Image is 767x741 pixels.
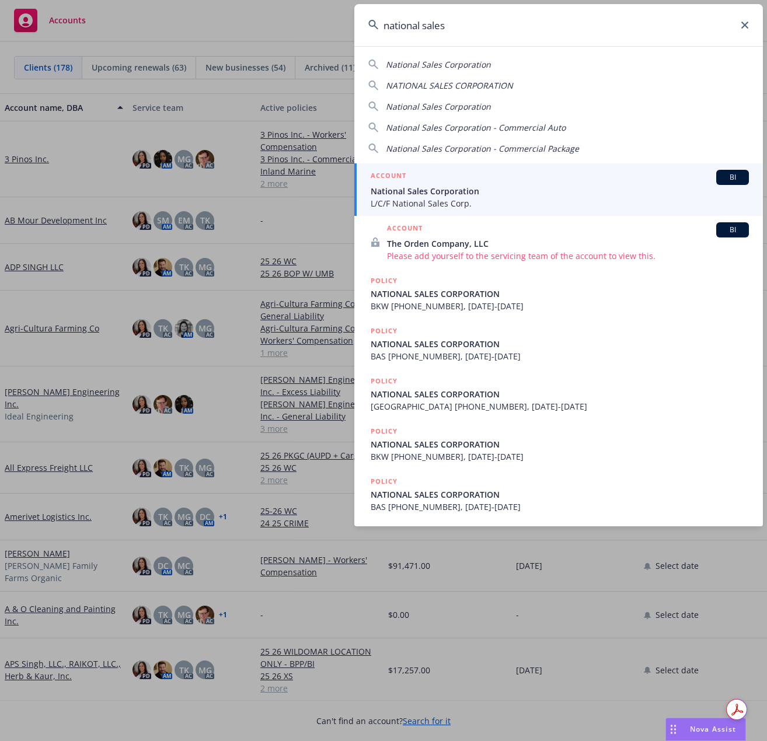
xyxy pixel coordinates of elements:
[371,438,749,450] span: NATIONAL SALES CORPORATION
[665,718,746,741] button: Nova Assist
[387,250,749,262] span: Please add yourself to the servicing team of the account to view this.
[371,185,749,197] span: National Sales Corporation
[386,143,579,154] span: National Sales Corporation - Commercial Package
[354,268,763,319] a: POLICYNATIONAL SALES CORPORATIONBKW [PHONE_NUMBER], [DATE]-[DATE]
[354,216,763,268] a: ACCOUNTBIThe Orden Company, LLCPlease add yourself to the servicing team of the account to view t...
[386,59,491,70] span: National Sales Corporation
[666,718,681,740] div: Drag to move
[371,300,749,312] span: BKW [PHONE_NUMBER], [DATE]-[DATE]
[371,325,398,337] h5: POLICY
[371,197,749,209] span: L/C/F National Sales Corp.
[371,400,749,413] span: [GEOGRAPHIC_DATA] [PHONE_NUMBER], [DATE]-[DATE]
[354,163,763,216] a: ACCOUNTBINational Sales CorporationL/C/F National Sales Corp.
[371,338,749,350] span: NATIONAL SALES CORPORATION
[371,388,749,400] span: NATIONAL SALES CORPORATION
[354,419,763,469] a: POLICYNATIONAL SALES CORPORATIONBKW [PHONE_NUMBER], [DATE]-[DATE]
[354,319,763,369] a: POLICYNATIONAL SALES CORPORATIONBAS [PHONE_NUMBER], [DATE]-[DATE]
[371,375,398,387] h5: POLICY
[387,237,749,250] span: The Orden Company, LLC
[371,288,749,300] span: NATIONAL SALES CORPORATION
[387,222,423,236] h5: ACCOUNT
[371,170,406,184] h5: ACCOUNT
[721,172,744,183] span: BI
[690,724,736,734] span: Nova Assist
[354,469,763,519] a: POLICYNATIONAL SALES CORPORATIONBAS [PHONE_NUMBER], [DATE]-[DATE]
[386,101,491,112] span: National Sales Corporation
[371,476,398,487] h5: POLICY
[371,488,749,501] span: NATIONAL SALES CORPORATION
[371,501,749,513] span: BAS [PHONE_NUMBER], [DATE]-[DATE]
[386,122,566,133] span: National Sales Corporation - Commercial Auto
[371,275,398,286] h5: POLICY
[721,225,744,235] span: BI
[371,450,749,463] span: BKW [PHONE_NUMBER], [DATE]-[DATE]
[354,369,763,419] a: POLICYNATIONAL SALES CORPORATION[GEOGRAPHIC_DATA] [PHONE_NUMBER], [DATE]-[DATE]
[371,425,398,437] h5: POLICY
[386,80,513,91] span: NATIONAL SALES CORPORATION
[354,4,763,46] input: Search...
[371,350,749,362] span: BAS [PHONE_NUMBER], [DATE]-[DATE]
